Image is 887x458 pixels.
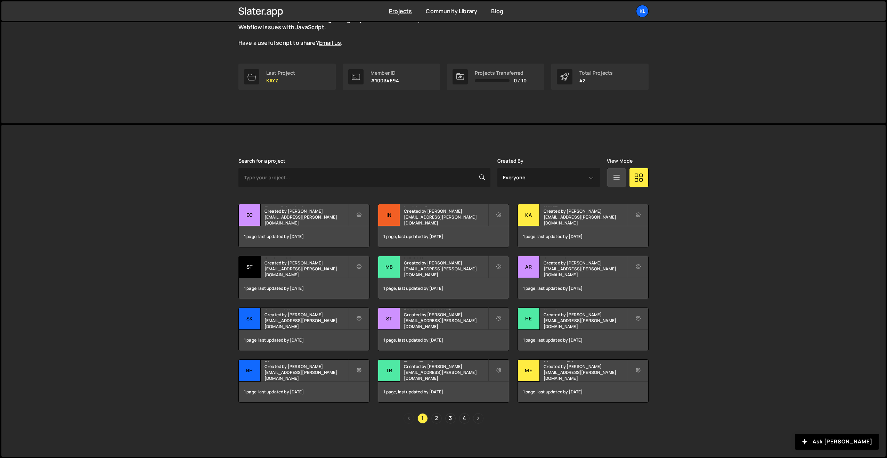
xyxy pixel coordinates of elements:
p: The is live and growing. Explore the curated scripts to solve common Webflow issues with JavaScri... [238,16,489,47]
div: 1 page, last updated by [DATE] [239,382,369,402]
a: St [PERSON_NAME] Created by [PERSON_NAME][EMAIL_ADDRESS][PERSON_NAME][DOMAIN_NAME] 1 page, last u... [378,308,509,351]
h2: HeySimon [544,308,627,310]
input: Type your project... [238,168,490,187]
a: MB MBS V2 Created by [PERSON_NAME][EMAIL_ADDRESS][PERSON_NAME][DOMAIN_NAME] 1 page, last updated ... [378,256,509,299]
h2: TrendTrack [404,360,488,362]
a: Last Project KAYZ [238,64,336,90]
button: Ask [PERSON_NAME] [795,434,879,450]
div: 1 page, last updated by [DATE] [378,382,508,402]
div: Ar [518,256,540,278]
small: Created by [PERSON_NAME][EMAIL_ADDRESS][PERSON_NAME][DOMAIN_NAME] [544,208,627,226]
small: Created by [PERSON_NAME][EMAIL_ADDRESS][PERSON_NAME][DOMAIN_NAME] [265,208,348,226]
p: 42 [579,78,613,83]
div: Member ID [371,70,399,76]
div: St [239,256,261,278]
p: KAYZ [266,78,295,83]
h2: Insider Gestion [404,204,488,206]
small: Created by [PERSON_NAME][EMAIL_ADDRESS][PERSON_NAME][DOMAIN_NAME] [404,208,488,226]
small: Created by [PERSON_NAME][EMAIL_ADDRESS][PERSON_NAME][DOMAIN_NAME] [544,312,627,329]
a: Ar Arntreal Created by [PERSON_NAME][EMAIL_ADDRESS][PERSON_NAME][DOMAIN_NAME] 1 page, last update... [518,256,649,299]
div: 1 page, last updated by [DATE] [378,278,508,299]
a: In Insider Gestion Created by [PERSON_NAME][EMAIL_ADDRESS][PERSON_NAME][DOMAIN_NAME] 1 page, last... [378,204,509,247]
a: St Styleguide Created by [PERSON_NAME][EMAIL_ADDRESS][PERSON_NAME][DOMAIN_NAME] 1 page, last upda... [238,256,369,299]
div: 1 page, last updated by [DATE] [518,330,648,351]
a: Bh Bhunter Created by [PERSON_NAME][EMAIL_ADDRESS][PERSON_NAME][DOMAIN_NAME] 1 page, last updated... [238,359,369,403]
div: 1 page, last updated by [DATE] [378,330,508,351]
a: Blog [491,7,503,15]
div: Total Projects [579,70,613,76]
div: In [378,204,400,226]
div: St [378,308,400,330]
a: Page 2 [431,413,442,424]
h2: Bhunter [265,360,348,362]
small: Created by [PERSON_NAME][EMAIL_ADDRESS][PERSON_NAME][DOMAIN_NAME] [544,363,627,381]
div: 1 page, last updated by [DATE] [239,330,369,351]
div: 1 page, last updated by [DATE] [518,226,648,247]
h2: Styleguide [265,256,348,258]
label: Created By [497,158,524,164]
h2: MercureFX [544,360,627,362]
a: Community Library [426,7,477,15]
a: Sk Skiveo V2 Created by [PERSON_NAME][EMAIL_ADDRESS][PERSON_NAME][DOMAIN_NAME] 1 page, last updat... [238,308,369,351]
div: Projects Transferred [475,70,527,76]
h2: MBS V2 [404,256,488,258]
small: Created by [PERSON_NAME][EMAIL_ADDRESS][PERSON_NAME][DOMAIN_NAME] [404,260,488,278]
small: Created by [PERSON_NAME][EMAIL_ADDRESS][PERSON_NAME][DOMAIN_NAME] [404,312,488,329]
a: Email us [319,39,341,47]
a: Tr TrendTrack Created by [PERSON_NAME][EMAIL_ADDRESS][PERSON_NAME][DOMAIN_NAME] 1 page, last upda... [378,359,509,403]
div: 1 page, last updated by [DATE] [518,382,648,402]
div: Me [518,360,540,382]
a: Kl [636,5,649,17]
div: Tr [378,360,400,382]
div: Pagination [238,413,649,424]
h2: Skiveo V2 [265,308,348,310]
small: Created by [PERSON_NAME][EMAIL_ADDRESS][PERSON_NAME][DOMAIN_NAME] [265,260,348,278]
div: 1 page, last updated by [DATE] [518,278,648,299]
div: KA [518,204,540,226]
a: KA KAYZ Created by [PERSON_NAME][EMAIL_ADDRESS][PERSON_NAME][DOMAIN_NAME] 1 page, last updated by... [518,204,649,247]
p: #10034694 [371,78,399,83]
div: 1 page, last updated by [DATE] [378,226,508,247]
div: Bh [239,360,261,382]
div: 1 page, last updated by [DATE] [239,278,369,299]
h2: [PERSON_NAME] [404,308,488,310]
div: Ec [239,204,261,226]
label: Search for a project [238,158,285,164]
small: Created by [PERSON_NAME][EMAIL_ADDRESS][PERSON_NAME][DOMAIN_NAME] [265,312,348,329]
small: Created by [PERSON_NAME][EMAIL_ADDRESS][PERSON_NAME][DOMAIN_NAME] [404,363,488,381]
small: Created by [PERSON_NAME][EMAIL_ADDRESS][PERSON_NAME][DOMAIN_NAME] [544,260,627,278]
a: Ec Ecom Révolution Created by [PERSON_NAME][EMAIL_ADDRESS][PERSON_NAME][DOMAIN_NAME] 1 page, last... [238,204,369,247]
a: He HeySimon Created by [PERSON_NAME][EMAIL_ADDRESS][PERSON_NAME][DOMAIN_NAME] 1 page, last update... [518,308,649,351]
div: MB [378,256,400,278]
a: Next page [473,413,483,424]
span: 0 / 10 [514,78,527,83]
a: Page 4 [459,413,470,424]
small: Created by [PERSON_NAME][EMAIL_ADDRESS][PERSON_NAME][DOMAIN_NAME] [265,363,348,381]
label: View Mode [607,158,633,164]
div: Last Project [266,70,295,76]
div: Sk [239,308,261,330]
a: Page 3 [445,413,456,424]
a: Me MercureFX Created by [PERSON_NAME][EMAIL_ADDRESS][PERSON_NAME][DOMAIN_NAME] 1 page, last updat... [518,359,649,403]
h2: Arntreal [544,256,627,258]
h2: KAYZ [544,204,627,206]
h2: Ecom Révolution [265,204,348,206]
div: He [518,308,540,330]
a: Projects [389,7,412,15]
div: 1 page, last updated by [DATE] [239,226,369,247]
